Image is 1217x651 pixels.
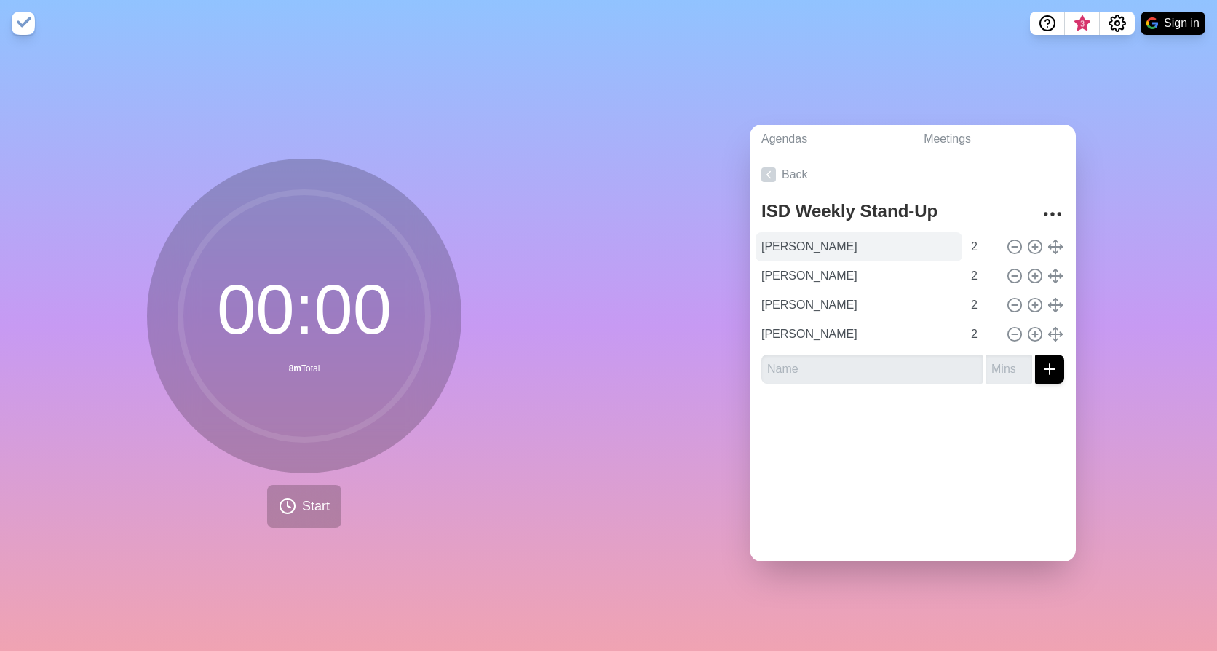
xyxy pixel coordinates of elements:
[761,355,983,384] input: Name
[1146,17,1158,29] img: google logo
[750,125,912,154] a: Agendas
[1141,12,1205,35] button: Sign in
[12,12,35,35] img: timeblocks logo
[965,232,1000,261] input: Mins
[1077,18,1088,30] span: 3
[965,320,1000,349] input: Mins
[1100,12,1135,35] button: Settings
[912,125,1076,154] a: Meetings
[267,485,341,528] button: Start
[756,320,962,349] input: Name
[756,261,962,291] input: Name
[986,355,1032,384] input: Mins
[756,232,962,261] input: Name
[965,291,1000,320] input: Mins
[302,497,330,516] span: Start
[1030,12,1065,35] button: Help
[1065,12,1100,35] button: What’s new
[1038,200,1067,229] button: More
[750,154,1076,195] a: Back
[965,261,1000,291] input: Mins
[756,291,962,320] input: Name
